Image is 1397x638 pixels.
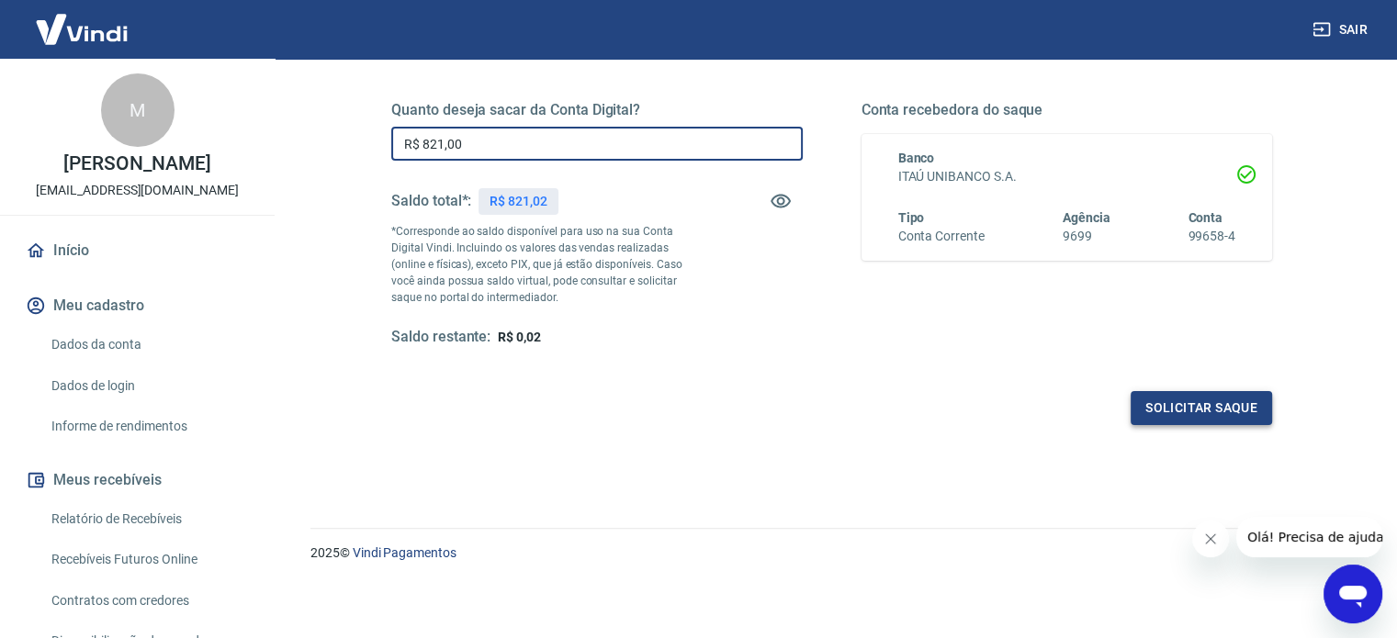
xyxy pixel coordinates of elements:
div: M [101,73,175,147]
a: Relatório de Recebíveis [44,500,253,538]
span: Agência [1063,210,1110,225]
h6: Conta Corrente [898,227,985,246]
h6: 99658-4 [1188,227,1235,246]
button: Meus recebíveis [22,460,253,500]
iframe: Fechar mensagem [1192,520,1229,557]
h5: Conta recebedora do saque [862,101,1273,119]
p: [EMAIL_ADDRESS][DOMAIN_NAME] [36,181,239,200]
p: R$ 821,02 [490,192,547,211]
h5: Saldo total*: [391,192,471,210]
p: [PERSON_NAME] [63,154,210,173]
span: Conta [1188,210,1222,225]
a: Dados da conta [44,326,253,364]
a: Contratos com credores [44,582,253,620]
button: Sair [1309,13,1375,47]
a: Início [22,230,253,271]
button: Meu cadastro [22,285,253,326]
p: *Corresponde ao saldo disponível para uso na sua Conta Digital Vindi. Incluindo os valores das ve... [391,223,700,306]
h6: ITAÚ UNIBANCO S.A. [898,167,1236,186]
span: Banco [898,151,935,165]
span: R$ 0,02 [498,330,541,344]
a: Recebíveis Futuros Online [44,541,253,578]
a: Vindi Pagamentos [353,545,456,560]
p: 2025 © [310,543,1353,563]
a: Dados de login [44,367,253,405]
iframe: Mensagem da empresa [1236,517,1382,557]
button: Solicitar saque [1131,391,1272,425]
img: Vindi [22,1,141,57]
span: Olá! Precisa de ajuda? [11,13,154,28]
h5: Quanto deseja sacar da Conta Digital? [391,101,803,119]
h5: Saldo restante: [391,328,490,347]
span: Tipo [898,210,925,225]
a: Informe de rendimentos [44,408,253,445]
h6: 9699 [1063,227,1110,246]
iframe: Botão para abrir a janela de mensagens [1324,565,1382,623]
